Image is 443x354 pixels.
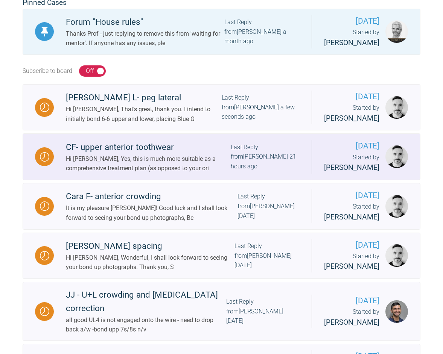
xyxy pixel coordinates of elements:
[66,29,224,48] div: Thanks Prof - just replying to remove this from 'waiting for mentor'. If anyone has any issues, ple
[23,9,420,55] a: PinnedForum "House rules"Thanks Prof - just replying to remove this from 'waiting for mentor'. If...
[66,315,226,334] div: all good UL4 is not engaged onto the wire - need to drop back a/w -bond upp 7s/8s n/v
[324,163,379,172] span: [PERSON_NAME]
[66,239,234,253] div: [PERSON_NAME] spacing
[324,140,379,152] span: [DATE]
[23,183,420,230] a: WaitingCara F- anterior crowdingIt is my pleasure [PERSON_NAME]! Good luck and I shall look forwa...
[66,154,231,173] div: Hi [PERSON_NAME], Yes, this is much more suitable as a comprehensive treatment plan (as opposed t...
[324,318,379,327] span: [PERSON_NAME]
[324,295,379,307] span: [DATE]
[66,15,224,29] div: Forum "House rules"
[66,91,222,104] div: [PERSON_NAME] L- peg lateral
[40,27,49,36] img: Pinned
[385,244,408,267] img: Derek Lombard
[66,190,237,203] div: Cara F- anterior crowding
[66,288,226,315] div: JJ - U+L crowding and [MEDICAL_DATA] correction
[66,141,231,154] div: CF- upper anterior toothwear
[324,114,379,123] span: [PERSON_NAME]
[40,103,49,112] img: Waiting
[23,133,420,180] a: WaitingCF- upper anterior toothwearHi [PERSON_NAME], Yes, this is much more suitable as a compreh...
[23,282,420,341] a: WaitingJJ - U+L crowding and [MEDICAL_DATA] correctionall good UL4 is not engaged onto the wire -...
[237,192,300,221] div: Last Reply from [PERSON_NAME] [DATE]
[66,253,234,272] div: Hi [PERSON_NAME], Wonderful, I shall look forward to seeing your bond up photographs. Thank you, S
[385,145,408,168] img: Derek Lombard
[324,189,379,202] span: [DATE]
[324,91,379,103] span: [DATE]
[385,20,408,43] img: Ross Hobson
[23,84,420,131] a: Waiting[PERSON_NAME] L- peg lateralHi [PERSON_NAME], That's great, thank you. I intend to initial...
[222,93,300,122] div: Last Reply from [PERSON_NAME] a few seconds ago
[231,142,300,171] div: Last Reply from [PERSON_NAME] 21 hours ago
[324,202,379,223] div: Started by
[40,307,49,316] img: Waiting
[324,239,379,251] span: [DATE]
[324,251,379,272] div: Started by
[23,233,420,279] a: Waiting[PERSON_NAME] spacingHi [PERSON_NAME], Wonderful, I shall look forward to seeing your bond...
[324,15,379,27] span: [DATE]
[324,27,379,48] div: Started by
[324,213,379,221] span: [PERSON_NAME]
[40,251,49,260] img: Waiting
[324,38,379,47] span: [PERSON_NAME]
[324,307,379,328] div: Started by
[86,66,94,76] div: Off
[324,103,379,124] div: Started by
[224,17,300,46] div: Last Reply from [PERSON_NAME] a month ago
[66,104,222,124] div: Hi [PERSON_NAME], That's great, thank you. I intend to initially bond 6-6 upper and lower, placin...
[40,152,49,162] img: Waiting
[40,201,49,211] img: Waiting
[324,153,379,174] div: Started by
[234,241,300,270] div: Last Reply from [PERSON_NAME] [DATE]
[23,66,72,76] div: Subscribe to board
[385,300,408,323] img: Adam Moosa
[385,96,408,119] img: Derek Lombard
[324,262,379,271] span: [PERSON_NAME]
[66,203,237,222] div: It is my pleasure [PERSON_NAME]! Good luck and I shall look forward to seeing your bond up photog...
[226,297,300,326] div: Last Reply from [PERSON_NAME] [DATE]
[385,195,408,218] img: Derek Lombard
